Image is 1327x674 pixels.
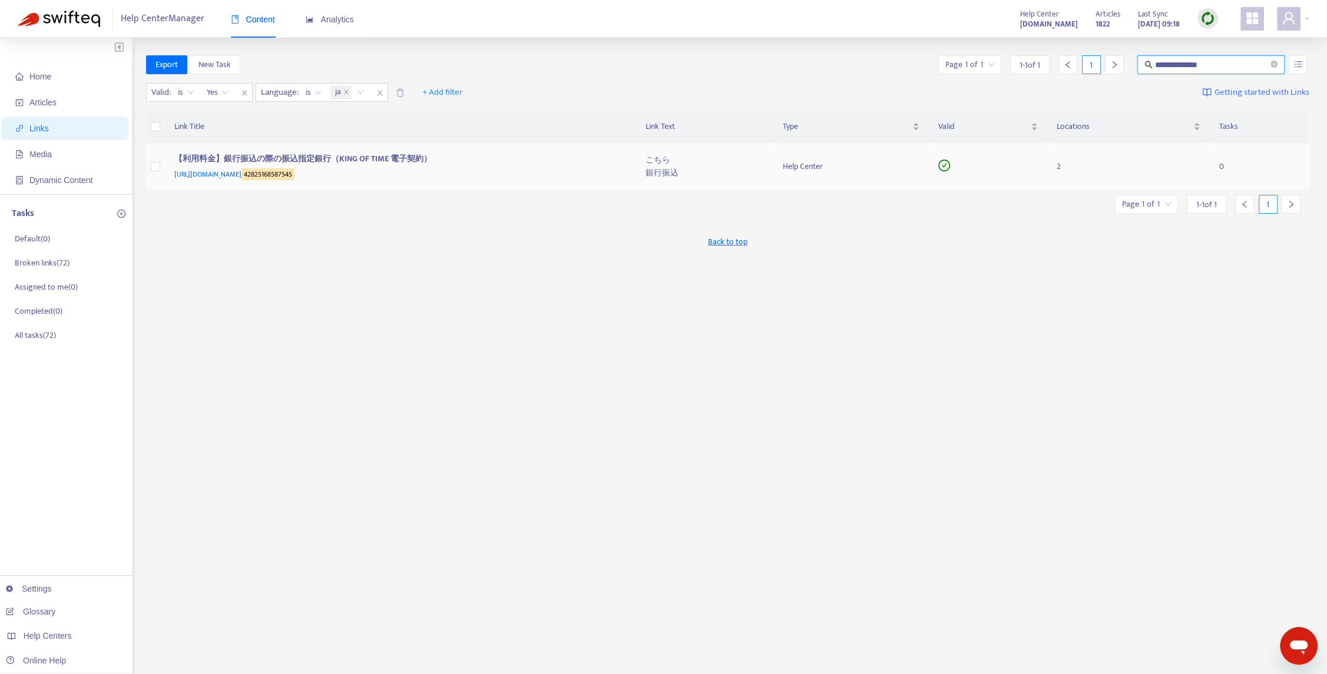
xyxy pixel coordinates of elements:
[24,631,72,640] span: Help Centers
[147,84,173,101] span: Valid :
[6,584,52,593] a: Settings
[29,175,92,185] span: Dynamic Content
[207,84,229,101] span: Yes
[1280,627,1318,665] iframe: メッセージングウィンドウを開くボタン
[256,84,300,101] span: Language :
[174,168,294,180] span: [URL][DOMAIN_NAME]
[121,8,204,30] span: Help Center Manager
[929,111,1047,143] th: Valid
[15,305,62,317] p: Completed ( 0 )
[708,235,747,248] span: Back to top
[15,72,24,81] span: home
[1047,143,1209,191] td: 2
[198,58,231,71] span: New Task
[1270,61,1278,68] span: close-circle
[1200,11,1215,26] img: sync.dc5367851b00ba804db3.png
[178,84,194,101] span: is
[1110,61,1118,69] span: right
[782,160,919,173] div: Help Center
[174,152,623,168] div: 【利用料金】銀行振込の際の振込指定銀行（KING OF TIME 電子契約）
[938,120,1028,133] span: Valid
[6,656,66,665] a: Online Help
[1096,8,1120,21] span: Articles
[15,98,24,107] span: account-book
[1282,11,1296,25] span: user
[29,98,57,107] span: Articles
[237,86,252,100] span: close
[1020,17,1078,31] a: [DOMAIN_NAME]
[396,88,405,97] span: delete
[189,55,240,74] button: New Task
[231,15,239,24] span: book
[15,233,50,245] p: Default ( 0 )
[1064,61,1072,69] span: left
[330,85,352,99] span: ja
[1020,59,1040,71] span: 1 - 1 of 1
[1096,18,1110,31] strong: 1822
[306,84,322,101] span: is
[241,168,294,180] sqkw: 42825168587545
[1202,88,1212,97] img: image-link
[12,207,34,221] p: Tasks
[1138,8,1168,21] span: Last Sync
[1047,111,1209,143] th: Locations
[343,89,349,96] span: close
[231,15,275,24] span: Content
[1210,111,1309,143] th: Tasks
[938,160,950,171] span: check-circle
[1240,200,1249,208] span: left
[6,607,55,616] a: Glossary
[155,58,178,71] span: Export
[1138,18,1180,31] strong: [DATE] 09:18
[646,167,764,180] div: 銀行振込
[646,154,764,167] div: こちら
[15,329,56,341] p: All tasks ( 72 )
[1020,8,1059,21] span: Help Center
[18,11,100,27] img: Swifteq
[117,210,125,218] span: plus-circle
[29,72,51,81] span: Home
[1294,60,1302,68] span: unordered-list
[1270,59,1278,71] span: close-circle
[1196,198,1217,211] span: 1 - 1 of 1
[15,281,78,293] p: Assigned to me ( 0 )
[1144,61,1153,69] span: search
[29,150,52,159] span: Media
[1210,143,1309,191] td: 0
[1215,86,1309,99] span: Getting started with Links
[1245,11,1259,25] span: appstore
[1020,18,1078,31] strong: [DOMAIN_NAME]
[306,15,354,24] span: Analytics
[15,176,24,184] span: container
[782,120,910,133] span: Type
[165,111,636,143] th: Link Title
[773,111,929,143] th: Type
[1259,195,1278,214] div: 1
[422,85,463,99] span: + Add filter
[335,85,341,99] span: ja
[29,124,49,133] span: Links
[1202,83,1309,102] a: Getting started with Links
[146,55,187,74] button: Export
[1082,55,1101,74] div: 1
[15,124,24,132] span: link
[372,86,388,100] span: close
[413,83,472,102] button: + Add filter
[306,15,314,24] span: area-chart
[1057,120,1190,133] span: Locations
[1289,55,1307,74] button: unordered-list
[636,111,773,143] th: Link Text
[15,257,70,269] p: Broken links ( 72 )
[1287,200,1295,208] span: right
[15,150,24,158] span: file-image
